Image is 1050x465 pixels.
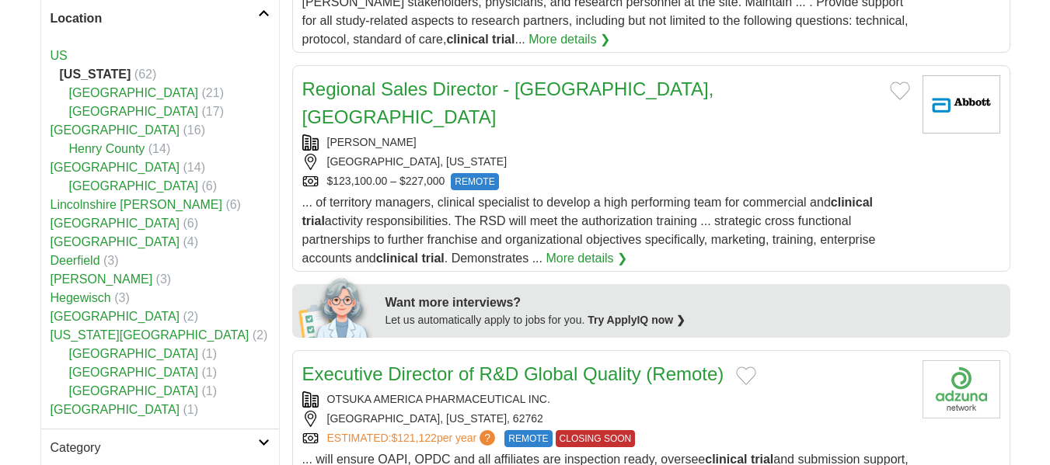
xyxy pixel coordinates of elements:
a: Try ApplyIQ now ❯ [588,314,685,326]
span: (21) [202,86,224,99]
img: Company logo [923,360,1000,418]
div: [GEOGRAPHIC_DATA], [US_STATE], 62762 [302,411,910,427]
span: (1) [202,347,218,360]
a: Hegewisch [51,291,111,304]
span: (14) [148,142,170,155]
span: CLOSING SOON [556,430,636,447]
a: [US_STATE][GEOGRAPHIC_DATA] [51,328,249,342]
a: Deerfield [51,254,100,267]
img: Abbott logo [923,75,1000,134]
span: (4) [183,235,199,248]
span: (2) [253,328,268,342]
strong: trial [492,33,515,46]
h2: Category [51,439,258,457]
a: [PERSON_NAME] [327,136,417,148]
a: [GEOGRAPHIC_DATA] [69,384,199,397]
span: (6) [225,198,241,211]
strong: [US_STATE] [60,68,131,81]
h2: Location [51,9,258,28]
button: Add to favorite jobs [736,366,756,385]
a: Henry County [69,142,145,155]
span: (6) [183,217,199,230]
a: [GEOGRAPHIC_DATA] [69,179,199,193]
a: [GEOGRAPHIC_DATA] [51,235,180,248]
span: (6) [202,179,218,193]
span: (16) [183,123,205,137]
span: REMOTE [451,173,498,190]
div: OTSUKA AMERICA PHARMACEUTICAL INC. [302,391,910,408]
span: $121,122 [391,432,436,444]
div: $123,100.00 – $227,000 [302,173,910,190]
a: [GEOGRAPHIC_DATA] [69,347,199,360]
a: More details ❯ [546,249,627,268]
span: (17) [202,105,224,118]
span: REMOTE [504,430,552,447]
span: (14) [183,161,205,174]
span: (3) [103,254,119,267]
a: More details ❯ [528,30,610,49]
img: apply-iq-scientist.png [298,276,374,338]
a: Lincolnshire [PERSON_NAME] [51,198,222,211]
strong: clinical [376,252,418,265]
a: ESTIMATED:$121,122per year? [327,430,499,447]
a: [GEOGRAPHIC_DATA] [51,310,180,323]
button: Add to favorite jobs [890,82,910,100]
a: [GEOGRAPHIC_DATA] [51,403,180,416]
a: [GEOGRAPHIC_DATA] [51,123,180,137]
a: [GEOGRAPHIC_DATA] [69,105,199,118]
span: (1) [202,384,218,397]
span: (62) [134,68,156,81]
a: US [51,49,68,62]
div: Let us automatically apply to jobs for you. [385,312,1001,328]
strong: trial [302,214,325,227]
span: (1) [183,403,199,416]
div: [GEOGRAPHIC_DATA], [US_STATE] [302,154,910,170]
a: Executive Director of R&D Global Quality (Remote) [302,363,724,384]
span: (3) [114,291,130,304]
a: [GEOGRAPHIC_DATA] [51,217,180,230]
span: (1) [202,366,218,379]
span: ... of territory managers, clinical specialist to develop a high performing team for commercial a... [302,196,876,265]
strong: clinical [831,196,873,209]
a: [GEOGRAPHIC_DATA] [69,366,199,379]
a: [GEOGRAPHIC_DATA] [69,86,199,99]
div: Want more interviews? [385,293,1001,312]
span: ? [480,430,495,446]
strong: clinical [446,33,488,46]
a: [GEOGRAPHIC_DATA] [51,161,180,174]
a: Regional Sales Director - [GEOGRAPHIC_DATA], [GEOGRAPHIC_DATA] [302,78,714,127]
a: [PERSON_NAME] [51,272,153,286]
span: (3) [156,272,172,286]
strong: trial [421,252,444,265]
span: (2) [183,310,199,323]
